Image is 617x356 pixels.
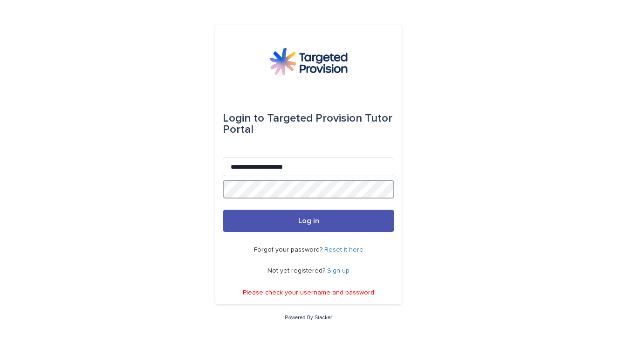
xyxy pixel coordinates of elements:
[298,217,319,225] span: Log in
[223,113,264,124] span: Login to
[243,289,374,297] p: Please check your username and password
[267,267,327,274] span: Not yet registered?
[269,48,348,75] img: M5nRWzHhSzIhMunXDL62
[327,267,350,274] a: Sign up
[324,246,363,253] a: Reset it here
[223,105,394,143] div: Targeted Provision Tutor Portal
[223,210,394,232] button: Log in
[254,246,324,253] span: Forgot your password?
[285,315,332,320] a: Powered By Stacker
